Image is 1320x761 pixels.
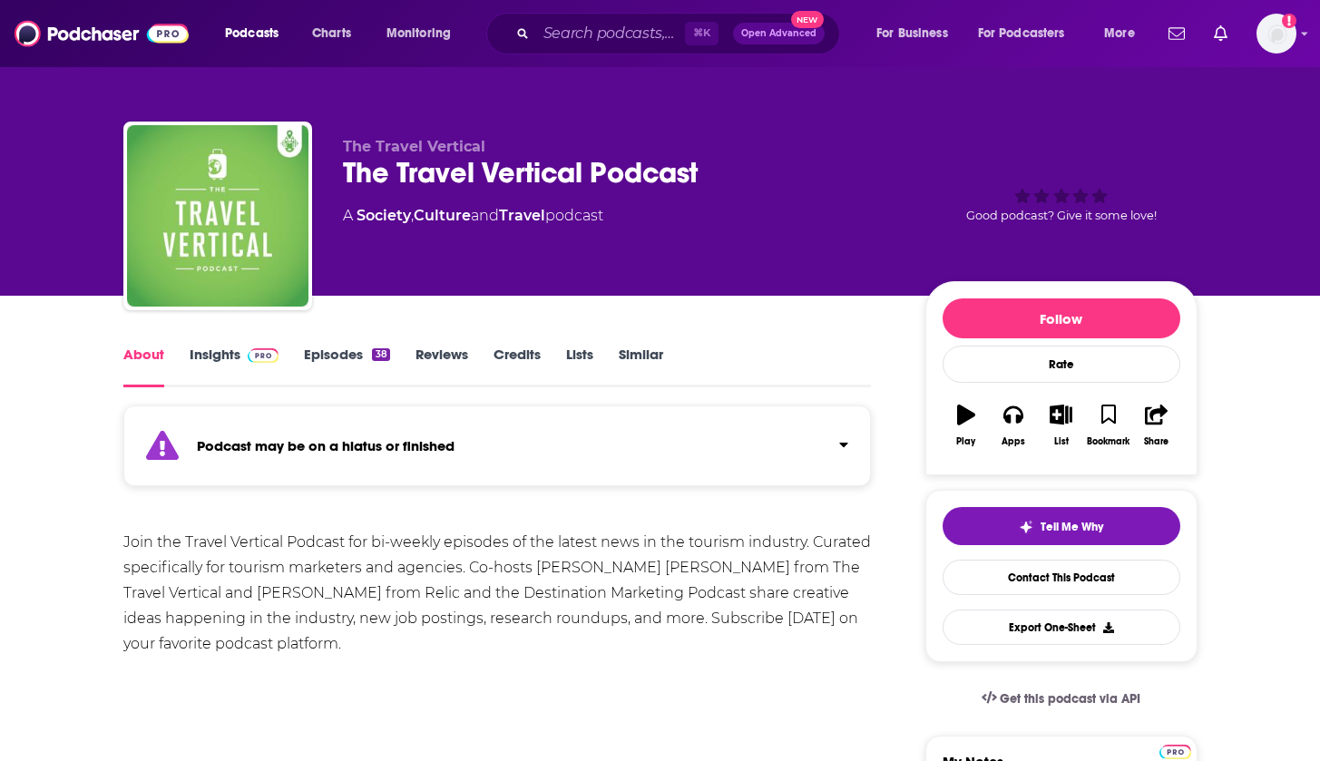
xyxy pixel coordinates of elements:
[416,346,468,387] a: Reviews
[943,507,1180,545] button: tell me why sparkleTell Me Why
[343,138,485,155] span: The Travel Vertical
[1054,436,1069,447] div: List
[943,346,1180,383] div: Rate
[212,19,302,48] button: open menu
[123,346,164,387] a: About
[1000,691,1140,707] span: Get this podcast via API
[619,346,663,387] a: Similar
[343,205,603,227] div: A podcast
[1087,436,1129,447] div: Bookmark
[990,393,1037,458] button: Apps
[966,209,1157,222] span: Good podcast? Give it some love!
[1041,520,1103,534] span: Tell Me Why
[1037,393,1084,458] button: List
[1159,742,1191,759] a: Pro website
[943,393,990,458] button: Play
[943,560,1180,595] a: Contact This Podcast
[1256,14,1296,54] span: Logged in as helenma123
[1144,436,1168,447] div: Share
[197,437,455,454] strong: Podcast may be on a hiatus or finished
[499,207,545,224] a: Travel
[374,19,474,48] button: open menu
[1132,393,1179,458] button: Share
[357,207,411,224] a: Society
[943,298,1180,338] button: Follow
[978,21,1065,46] span: For Podcasters
[1207,18,1235,49] a: Show notifications dropdown
[386,21,451,46] span: Monitoring
[967,677,1156,721] a: Get this podcast via API
[15,16,189,51] img: Podchaser - Follow, Share and Rate Podcasts
[471,207,499,224] span: and
[248,348,279,363] img: Podchaser Pro
[1104,21,1135,46] span: More
[1256,14,1296,54] img: User Profile
[411,207,414,224] span: ,
[1161,18,1192,49] a: Show notifications dropdown
[741,29,816,38] span: Open Advanced
[925,138,1198,250] div: Good podcast? Give it some love!
[966,19,1091,48] button: open menu
[190,346,279,387] a: InsightsPodchaser Pro
[685,22,719,45] span: ⌘ K
[1159,745,1191,759] img: Podchaser Pro
[127,125,308,307] img: The Travel Vertical Podcast
[1256,14,1296,54] button: Show profile menu
[304,346,389,387] a: Episodes38
[1002,436,1025,447] div: Apps
[225,21,279,46] span: Podcasts
[733,23,825,44] button: Open AdvancedNew
[123,416,872,486] section: Click to expand status details
[123,530,872,657] div: Join the Travel Vertical Podcast for bi-weekly episodes of the latest news in the tourism industr...
[504,13,857,54] div: Search podcasts, credits, & more...
[414,207,471,224] a: Culture
[791,11,824,28] span: New
[876,21,948,46] span: For Business
[300,19,362,48] a: Charts
[1019,520,1033,534] img: tell me why sparkle
[536,19,685,48] input: Search podcasts, credits, & more...
[494,346,541,387] a: Credits
[1085,393,1132,458] button: Bookmark
[1091,19,1158,48] button: open menu
[943,610,1180,645] button: Export One-Sheet
[566,346,593,387] a: Lists
[1282,14,1296,28] svg: Add a profile image
[372,348,389,361] div: 38
[312,21,351,46] span: Charts
[956,436,975,447] div: Play
[864,19,971,48] button: open menu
